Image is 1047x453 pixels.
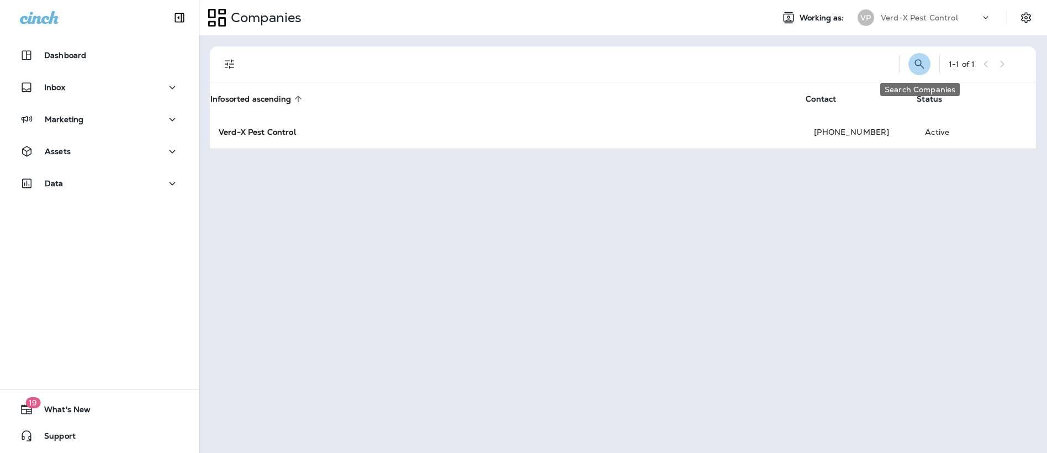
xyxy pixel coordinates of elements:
div: Search Companies [880,83,960,96]
span: sorted ascending [225,94,291,103]
button: Collapse Sidebar [164,7,195,29]
button: Settings [1016,8,1036,28]
button: Data [11,172,188,194]
button: 19What's New [11,398,188,420]
button: Support [11,425,188,447]
span: Contact [806,94,836,104]
button: Inbox [11,76,188,98]
p: Assets [45,147,71,156]
span: Status [917,94,956,104]
td: Active [916,115,976,149]
p: Verd-X Pest Control [881,13,958,22]
span: Infosorted ascending [210,94,305,104]
button: Marketing [11,108,188,130]
p: Data [45,179,64,188]
button: Filters [219,53,241,75]
button: Search Companies [908,53,930,75]
span: Contact [806,94,850,104]
strong: Verd-X Pest Control [219,127,296,137]
td: [PHONE_NUMBER] [805,115,916,149]
p: Marketing [45,115,83,124]
p: Dashboard [44,51,86,60]
div: 1 - 1 of 1 [949,60,975,69]
span: Support [33,431,76,445]
div: VP [858,9,874,26]
p: Companies [226,9,302,26]
button: Dashboard [11,44,188,66]
span: Info [210,94,225,104]
span: 19 [25,397,40,408]
span: Status [917,94,942,104]
span: What's New [33,405,91,418]
span: Working as: [800,13,847,23]
button: Assets [11,140,188,162]
p: Inbox [44,83,65,92]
